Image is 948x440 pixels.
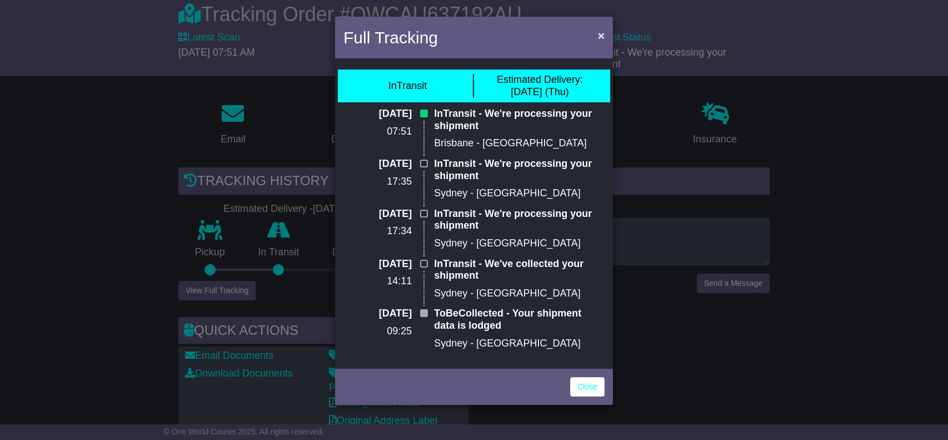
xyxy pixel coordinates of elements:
[434,308,605,332] p: ToBeCollected - Your shipment data is lodged
[497,74,583,98] div: [DATE] (Thu)
[434,158,605,182] p: InTransit - We're processing your shipment
[343,208,412,220] p: [DATE]
[434,137,605,150] p: Brisbane - [GEOGRAPHIC_DATA]
[343,158,412,170] p: [DATE]
[343,225,412,238] p: 17:34
[343,108,412,120] p: [DATE]
[343,25,438,50] h4: Full Tracking
[343,126,412,138] p: 07:51
[434,238,605,250] p: Sydney - [GEOGRAPHIC_DATA]
[434,258,605,282] p: InTransit - We've collected your shipment
[343,308,412,320] p: [DATE]
[434,108,605,132] p: InTransit - We're processing your shipment
[343,258,412,270] p: [DATE]
[497,74,583,85] span: Estimated Delivery:
[434,288,605,300] p: Sydney - [GEOGRAPHIC_DATA]
[592,24,610,47] button: Close
[598,29,605,42] span: ×
[343,325,412,338] p: 09:25
[434,338,605,350] p: Sydney - [GEOGRAPHIC_DATA]
[434,187,605,200] p: Sydney - [GEOGRAPHIC_DATA]
[434,208,605,232] p: InTransit - We're processing your shipment
[343,176,412,188] p: 17:35
[343,275,412,288] p: 14:11
[388,80,427,92] div: InTransit
[570,377,605,397] a: Close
